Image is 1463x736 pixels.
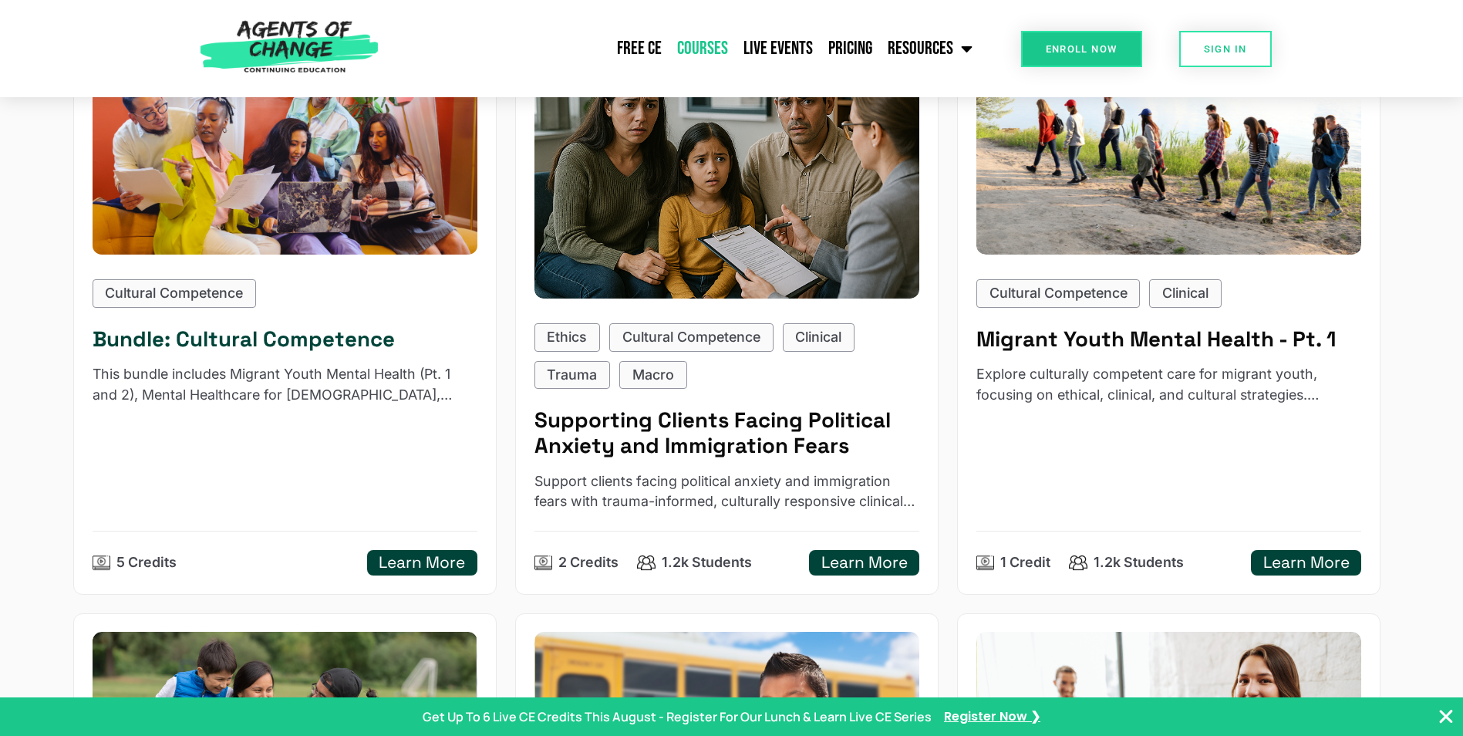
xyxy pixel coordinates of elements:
[1179,31,1272,67] a: SIGN IN
[662,552,752,573] p: 1.2k Students
[1204,44,1247,54] span: SIGN IN
[93,326,478,352] h5: Bundle: Cultural Competence
[1437,707,1455,726] button: Close Banner
[880,29,980,68] a: Resources
[105,283,243,304] p: Cultural Competence
[1162,283,1208,304] p: Clinical
[116,552,177,573] p: 5 Credits
[736,29,821,68] a: Live Events
[534,42,920,299] img: Supporting Clients Facing Political Anxiety and Immigration Fears (2 Cultural Competency CE Credit)
[1021,31,1142,67] a: Enroll Now
[379,553,465,572] h5: Learn More
[821,553,908,572] h5: Learn More
[1094,552,1184,573] p: 1.2k Students
[821,29,880,68] a: Pricing
[957,22,1380,594] a: Migrant Youth Mental Health - Pt. 1 (1 Cultural Competency CE Credit)Cultural CompetenceClinical ...
[534,471,920,512] p: Support clients facing political anxiety and immigration fears with trauma-informed, culturally r...
[93,42,478,255] div: Cultural Competence - 5 Credit CE Bundle
[976,326,1362,352] h5: Migrant Youth Mental Health - Pt. 1
[547,327,587,348] p: Ethics
[1263,553,1350,572] h5: Learn More
[609,29,669,68] a: Free CE
[73,31,497,265] img: Cultural Competence - 5 Credit CE Bundle
[386,29,980,68] nav: Menu
[622,327,760,348] p: Cultural Competence
[1000,552,1050,573] p: 1 Credit
[632,365,674,386] p: Macro
[944,707,1040,727] a: Register Now ❯
[515,22,939,594] a: Supporting Clients Facing Political Anxiety and Immigration Fears (2 Cultural Competency CE Credi...
[976,42,1362,255] img: Migrant Youth Mental Health - Pt. 1 (1 Cultural Competency CE Credit)
[795,327,841,348] p: Clinical
[1046,44,1117,54] span: Enroll Now
[547,365,597,386] p: Trauma
[93,364,478,405] p: This bundle includes Migrant Youth Mental Health (Pt. 1 and 2), Mental Healthcare for Latinos, Na...
[989,283,1128,304] p: Cultural Competence
[669,29,736,68] a: Courses
[558,552,619,573] p: 2 Credits
[976,364,1362,405] p: Explore culturally competent care for migrant youth, focusing on ethical, clinical, and cultural ...
[423,707,932,726] p: Get Up To 6 Live CE Credits This August - Register For Our Lunch & Learn Live CE Series
[73,22,497,594] a: Cultural Competence - 5 Credit CE BundleCultural Competence Bundle: Cultural CompetenceThis bundl...
[534,407,920,458] h5: Supporting Clients Facing Political Anxiety and Immigration Fears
